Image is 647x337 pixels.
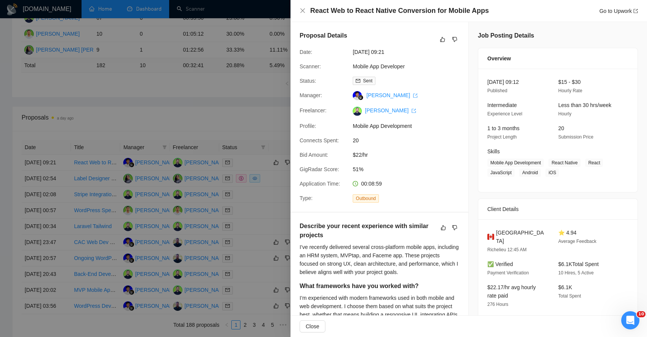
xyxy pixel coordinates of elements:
[558,230,576,236] span: ⭐ 4.94
[300,243,459,276] div: I’ve recently delivered several cross-platform mobile apps, including an HRM system, MVPtap, and ...
[487,125,520,131] span: 1 to 3 months
[300,137,339,143] span: Connects Spent:
[545,168,559,177] span: iOS
[633,9,638,13] span: export
[585,159,603,167] span: React
[487,102,517,108] span: Intermediate
[300,282,435,291] h5: What frameworks have you worked with?
[366,92,418,98] a: [PERSON_NAME] export
[353,165,466,173] span: 51%
[558,79,581,85] span: $15 - $30
[558,261,599,267] span: $6.1K Total Spent
[300,181,340,187] span: Application Time:
[487,247,526,252] span: Richelieu 12:45 AM
[487,284,536,299] span: $22.17/hr avg hourly rate paid
[353,181,358,186] span: clock-circle
[450,223,459,232] button: dislike
[300,49,312,55] span: Date:
[496,228,546,245] span: [GEOGRAPHIC_DATA]
[300,31,347,40] h5: Proposal Details
[300,320,325,332] button: Close
[487,148,500,154] span: Skills
[452,225,457,231] span: dislike
[487,233,494,241] img: 🇨🇦
[487,134,517,140] span: Project Length
[361,181,382,187] span: 00:08:59
[438,35,447,44] button: like
[300,222,435,240] h5: Describe your recent experience with similar projects
[599,8,638,14] a: Go to Upworkexport
[487,54,511,63] span: Overview
[519,168,541,177] span: Android
[487,168,515,177] span: JavaScript
[363,78,372,83] span: Sent
[440,36,445,43] span: like
[310,6,489,16] h4: React Web to React Native Conversion for Mobile Apps
[487,199,628,219] div: Client Details
[439,223,448,232] button: like
[300,195,313,201] span: Type:
[353,151,466,159] span: $22/hr
[487,111,522,117] span: Experience Level
[300,78,316,84] span: Status:
[358,95,363,100] img: gigradar-bm.png
[365,107,416,113] a: [PERSON_NAME] export
[300,63,321,69] span: Scanner:
[353,136,466,145] span: 20
[353,122,466,130] span: Mobile App Development
[413,93,418,98] span: export
[300,294,459,335] div: I’m experienced with modern frameworks used in both mobile and web development. I choose them bas...
[487,270,529,276] span: Payment Verification
[558,88,582,93] span: Hourly Rate
[558,125,564,131] span: 20
[487,88,507,93] span: Published
[300,8,306,14] button: Close
[450,35,459,44] button: dislike
[353,48,466,56] span: [DATE] 09:21
[300,8,306,14] span: close
[300,166,339,172] span: GigRadar Score:
[637,311,645,317] span: 10
[478,31,534,40] h5: Job Posting Details
[548,159,581,167] span: React Native
[411,109,416,113] span: export
[558,270,594,276] span: 10 Hires, 5 Active
[558,111,572,117] span: Hourly
[353,63,405,69] a: Mobile App Developer
[487,159,544,167] span: Mobile App Development
[306,322,319,331] span: Close
[487,261,513,267] span: ✅ Verified
[356,79,360,83] span: mail
[353,194,379,203] span: Outbound
[487,302,508,307] span: 276 Hours
[300,92,322,98] span: Manager:
[621,311,639,329] iframe: Intercom live chat
[558,102,611,108] span: Less than 30 hrs/week
[441,225,446,231] span: like
[487,79,519,85] span: [DATE] 09:12
[558,239,597,244] span: Average Feedback
[300,123,316,129] span: Profile:
[353,107,362,116] img: c1_CvyS9CxCoSJC3mD3BH92RPhVJClFqPvkRQBDCSy2tztzXYjDvTSff_hzb3jbmjQ
[452,36,457,43] span: dislike
[558,134,594,140] span: Submission Price
[300,152,328,158] span: Bid Amount:
[558,293,581,299] span: Total Spent
[300,107,327,113] span: Freelancer:
[558,284,572,290] span: $6.1K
